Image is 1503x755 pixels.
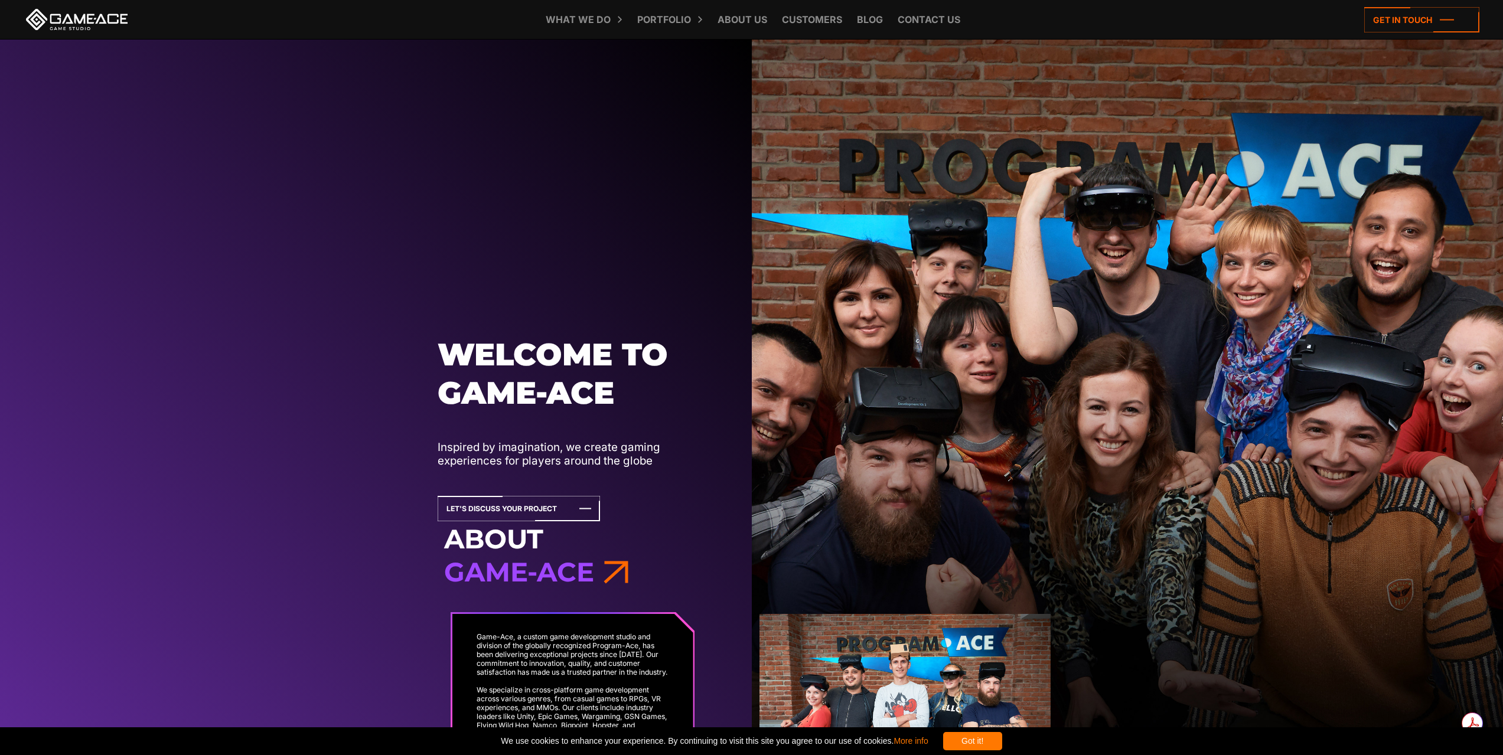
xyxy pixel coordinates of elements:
[1364,7,1479,32] a: Get in touch
[477,632,669,676] p: Game-Ace, a custom game development studio and division of the globally recognized Program-Ace, h...
[444,522,1059,589] h3: About
[943,732,1002,750] div: Got it!
[501,732,928,750] span: We use cookies to enhance your experience. By continuing to visit this site you agree to our use ...
[894,736,928,746] a: More info
[438,496,600,521] a: Let's Discuss Your Project
[438,440,717,468] p: Inspired by imagination, we create gaming experiences for players around the globe
[444,555,594,588] span: Game-Ace
[477,685,669,747] p: We specialize in cross-platform game development across various genres, from casual games to RPGs...
[438,335,717,413] h1: Welcome to Game-ace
